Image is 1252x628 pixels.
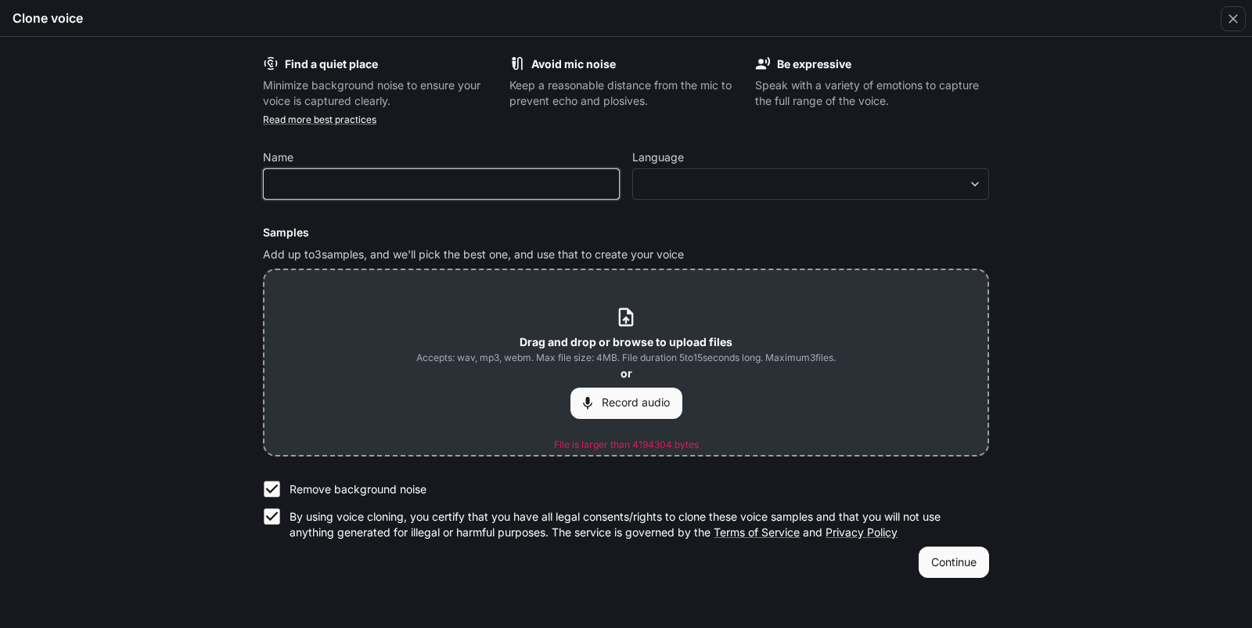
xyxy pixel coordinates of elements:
[632,152,684,163] p: Language
[826,525,898,539] a: Privacy Policy
[714,525,800,539] a: Terms of Service
[263,152,293,163] p: Name
[919,547,989,578] button: Continue
[263,78,497,109] p: Minimize background noise to ensure your voice is captured clearly.
[633,176,988,192] div: ​
[621,366,632,380] b: or
[509,78,743,109] p: Keep a reasonable distance from the mic to prevent echo and plosives.
[263,114,376,125] a: Read more best practices
[285,57,378,70] b: Find a quiet place
[263,225,989,240] h6: Samples
[416,350,836,366] span: Accepts: wav, mp3, webm. Max file size: 4MB. File duration 5 to 15 seconds long. Maximum 3 files.
[13,9,83,27] h5: Clone voice
[290,509,977,540] p: By using voice cloning, you certify that you have all legal consents/rights to clone these voice ...
[570,388,682,419] button: Record audio
[554,438,699,452] p: File is larger than 4194304 bytes
[755,78,989,109] p: Speak with a variety of emotions to capture the full range of the voice.
[777,57,851,70] b: Be expressive
[531,57,616,70] b: Avoid mic noise
[263,247,989,262] p: Add up to 3 samples, and we'll pick the best one, and use that to create your voice
[290,482,426,497] p: Remove background noise
[520,335,732,348] b: Drag and drop or browse to upload files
